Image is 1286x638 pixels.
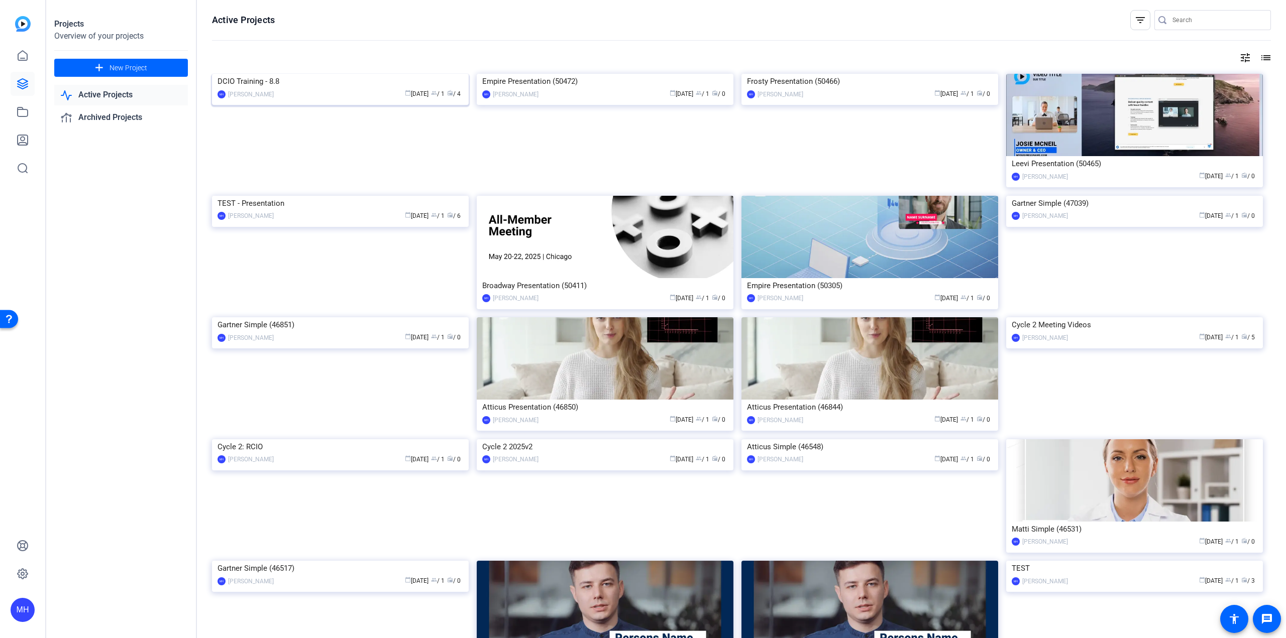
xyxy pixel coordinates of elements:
[1022,333,1068,343] div: [PERSON_NAME]
[218,334,226,342] div: MH
[431,577,445,584] span: / 1
[747,90,755,98] div: MH
[747,294,755,302] div: MH
[482,90,490,98] div: MH
[747,416,755,424] div: MH
[758,454,803,464] div: [PERSON_NAME]
[1012,538,1020,546] div: MH
[747,439,993,454] div: Atticus Simple (46548)
[1012,156,1257,171] div: Leevi Presentation (50465)
[670,456,693,463] span: [DATE]
[218,196,463,211] div: TEST - Presentation
[228,89,274,99] div: [PERSON_NAME]
[712,90,718,96] span: radio
[1199,538,1223,545] span: [DATE]
[482,400,728,415] div: Atticus Presentation (46850)
[960,455,967,461] span: group
[218,90,226,98] div: MH
[447,90,461,97] span: / 4
[1093,576,1274,626] iframe: Drift Widget Chat Controller
[447,455,453,461] span: radio
[1012,522,1257,537] div: Matti Simple (46531)
[447,577,453,583] span: radio
[228,454,274,464] div: [PERSON_NAME]
[482,294,490,302] div: MH
[1241,538,1255,545] span: / 0
[712,416,725,423] span: / 0
[54,18,188,30] div: Projects
[1225,212,1239,219] span: / 1
[11,598,35,622] div: MH
[447,334,461,341] span: / 0
[405,90,411,96] span: calendar_today
[960,90,974,97] span: / 1
[696,294,702,300] span: group
[1012,196,1257,211] div: Gartner Simple (47039)
[1199,212,1205,218] span: calendar_today
[218,455,226,463] div: MH
[1225,538,1231,544] span: group
[934,416,940,422] span: calendar_today
[405,90,428,97] span: [DATE]
[228,576,274,586] div: [PERSON_NAME]
[977,295,990,302] span: / 0
[1241,173,1255,180] span: / 0
[54,30,188,42] div: Overview of your projects
[977,90,983,96] span: radio
[747,74,993,89] div: Frosty Presentation (50466)
[934,295,958,302] span: [DATE]
[934,90,958,97] span: [DATE]
[405,456,428,463] span: [DATE]
[447,90,453,96] span: radio
[1225,212,1231,218] span: group
[1225,172,1231,178] span: group
[1241,333,1247,339] span: radio
[218,212,226,220] div: MH
[482,455,490,463] div: MH
[712,455,718,461] span: radio
[447,333,453,339] span: radio
[934,456,958,463] span: [DATE]
[960,294,967,300] span: group
[1022,576,1068,586] div: [PERSON_NAME]
[482,74,728,89] div: Empire Presentation (50472)
[747,455,755,463] div: MH
[482,416,490,424] div: MH
[431,90,437,96] span: group
[977,90,990,97] span: / 0
[977,416,990,423] span: / 0
[218,317,463,332] div: Gartner Simple (46851)
[696,416,709,423] span: / 1
[1225,538,1239,545] span: / 1
[977,456,990,463] span: / 0
[712,294,718,300] span: radio
[405,212,428,219] span: [DATE]
[447,212,453,218] span: radio
[960,295,974,302] span: / 1
[1022,537,1068,547] div: [PERSON_NAME]
[1012,561,1257,576] div: TEST
[696,456,709,463] span: / 1
[1239,52,1251,64] mat-icon: tune
[1199,538,1205,544] span: calendar_today
[1225,173,1239,180] span: / 1
[431,90,445,97] span: / 1
[1241,212,1247,218] span: radio
[54,59,188,77] button: New Project
[977,416,983,422] span: radio
[712,90,725,97] span: / 0
[431,333,437,339] span: group
[447,577,461,584] span: / 0
[696,416,702,422] span: group
[670,90,676,96] span: calendar_today
[1134,14,1146,26] mat-icon: filter_list
[1012,334,1020,342] div: MH
[960,416,967,422] span: group
[1199,173,1223,180] span: [DATE]
[228,333,274,343] div: [PERSON_NAME]
[218,577,226,585] div: MH
[218,439,463,454] div: Cycle 2: RCIO
[218,74,463,89] div: DCIO Training - 8.8
[1259,52,1271,64] mat-icon: list
[696,455,702,461] span: group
